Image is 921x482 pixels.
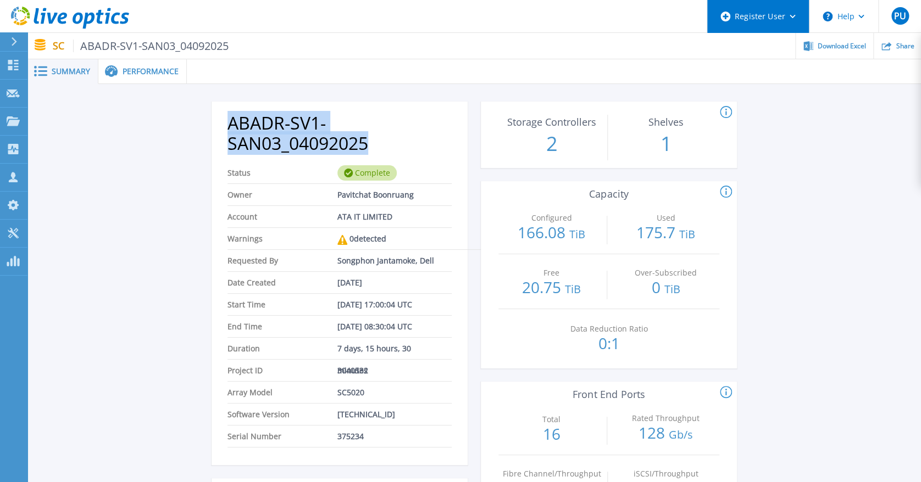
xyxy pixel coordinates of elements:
[613,425,719,442] p: 128
[615,117,716,127] p: Shelves
[337,206,392,227] span: ATA IT LIMITED
[337,382,364,403] span: SC5020
[613,279,719,297] p: 0
[498,225,604,242] p: 166.08
[228,228,337,249] span: Warnings
[337,294,412,315] span: [DATE] 17:00:04 UTC
[228,338,337,359] span: Duration
[228,382,337,403] span: Array Model
[337,272,362,293] span: [DATE]
[565,282,581,296] span: TiB
[499,130,605,158] p: 2
[337,425,364,447] span: 375234
[337,403,395,425] span: [TECHNICAL_ID]
[228,294,337,315] span: Start Time
[501,214,602,222] p: Configured
[337,184,414,205] span: Pavitchat Boonruang
[228,250,337,271] span: Requested By
[664,282,680,296] span: TiB
[498,279,604,297] p: 20.75
[228,360,337,381] span: Project ID
[615,470,716,478] p: iSCSI/Throughput
[337,360,368,381] span: 3040532
[337,316,412,337] span: [DATE] 08:30:04 UTC
[228,113,452,154] h2: ABADR-SV1-SAN03_04092025
[501,416,602,423] p: Total
[52,68,90,75] span: Summary
[228,184,337,205] span: Owner
[818,43,866,49] span: Download Excel
[615,269,716,277] p: Over-Subscribed
[498,426,604,441] p: 16
[228,425,337,447] span: Serial Number
[501,269,602,277] p: Free
[228,162,337,183] span: Status
[337,250,434,271] span: Songphon Jantamoke, Dell
[337,228,386,250] div: 0 detected
[501,470,602,478] p: Fibre Channel/Throughput
[228,272,337,293] span: Date Created
[896,43,914,49] span: Share
[613,225,719,242] p: 175.7
[501,117,602,127] p: Storage Controllers
[615,214,716,222] p: Used
[228,316,337,337] span: End Time
[228,206,337,227] span: Account
[123,68,179,75] span: Performance
[615,414,716,422] p: Rated Throughput
[73,40,229,52] span: ABADR-SV1-SAN03_04092025
[337,338,443,359] span: 7 days, 15 hours, 30 minutes
[669,427,693,442] span: Gb/s
[679,227,695,242] span: TiB
[558,325,659,333] p: Data Reduction Ratio
[569,227,585,242] span: TiB
[337,165,397,181] div: Complete
[556,335,662,351] p: 0:1
[228,403,337,425] span: Software Version
[613,130,719,158] p: 1
[53,40,229,52] p: SC
[894,12,906,20] span: PU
